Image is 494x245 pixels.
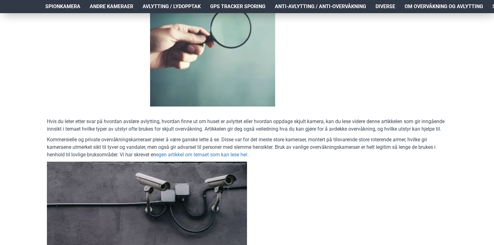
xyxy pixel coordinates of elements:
[45,3,80,10] span: Spionkamera
[90,3,133,10] span: Andre kameraer
[156,151,247,159] a: egen artikkel om temaet som kan lese her
[210,3,265,10] span: GPS Tracker Sporing
[376,3,395,10] span: Diverse
[143,3,201,10] span: Avlytting / Lydopptak
[405,3,483,10] span: Om overvåkning og avlytting
[47,136,447,159] p: Kommersielle og private overvåkningskameraer pleier å være ganske lette å se. Disse var for det m...
[47,118,447,133] p: Hvis du leter etter svar på hvordan avsløre avlytting, hvordan finne ut om huset er avlyttet elle...
[275,3,366,10] span: Anti-avlytting / Anti-overvåkning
